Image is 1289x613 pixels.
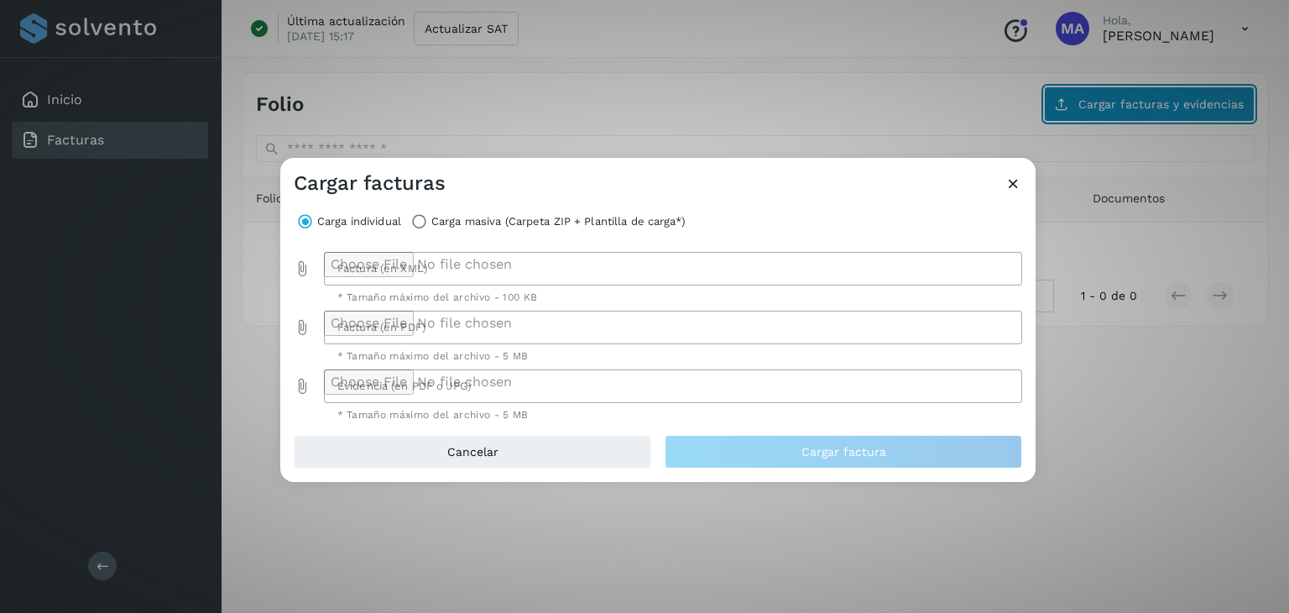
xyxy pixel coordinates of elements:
i: Factura (en XML) prepended action [294,260,311,277]
span: Cargar factura [801,446,886,458]
i: Factura (en PDF) prepended action [294,319,311,336]
label: Carga individual [317,210,401,233]
div: * Tamaño máximo del archivo - 5 MB [337,410,1010,420]
div: * Tamaño máximo del archivo - 5 MB [337,351,1010,361]
button: Cargar factura [665,435,1022,469]
button: Cancelar [294,435,651,469]
label: Carga masiva (Carpeta ZIP + Plantilla de carga*) [431,210,686,233]
i: Evidencia (en PDF o JPG) prepended action [294,378,311,395]
div: * Tamaño máximo del archivo - 100 KB [337,292,1010,302]
span: Cancelar [447,446,498,458]
h3: Cargar facturas [294,171,446,196]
